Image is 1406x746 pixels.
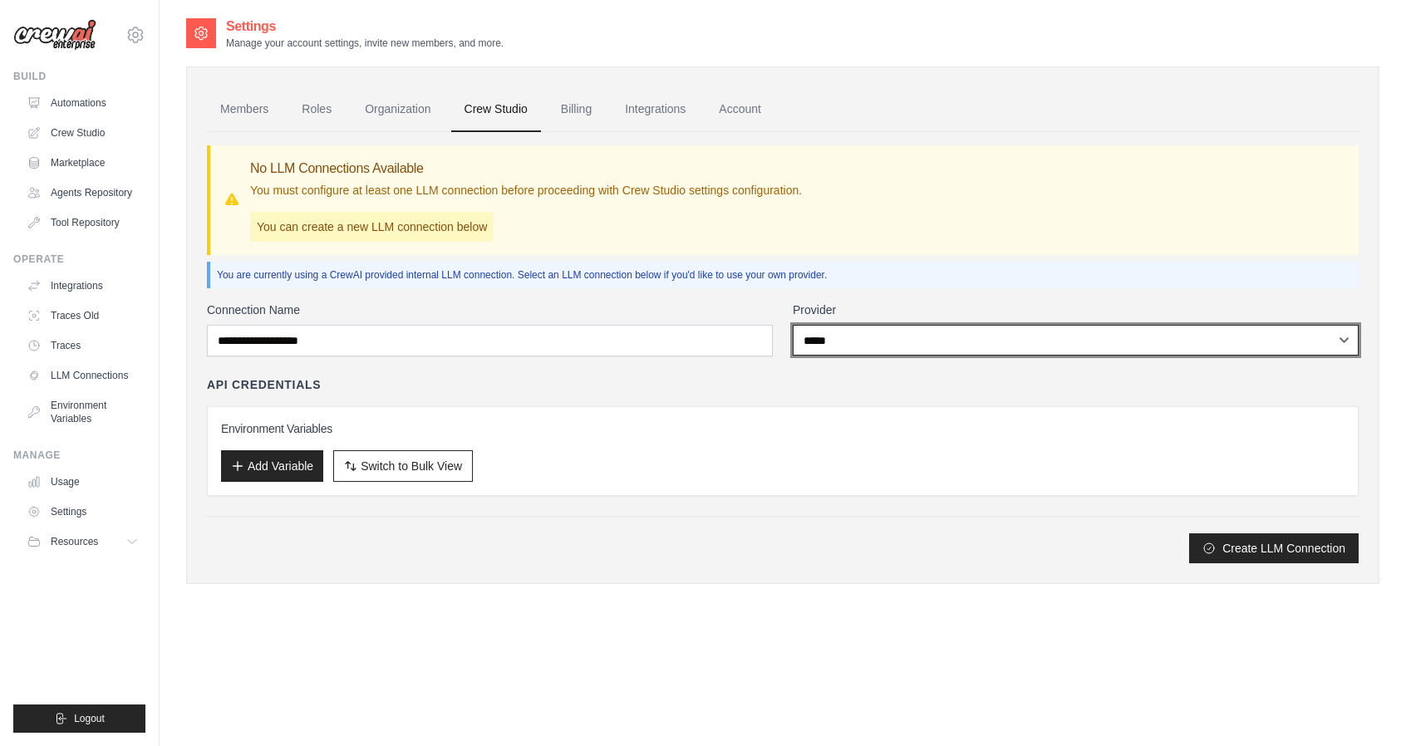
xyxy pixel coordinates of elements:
[1189,533,1359,563] button: Create LLM Connection
[333,450,473,482] button: Switch to Bulk View
[20,498,145,525] a: Settings
[20,120,145,146] a: Crew Studio
[20,209,145,236] a: Tool Repository
[20,392,145,432] a: Environment Variables
[361,458,462,474] span: Switch to Bulk View
[20,272,145,299] a: Integrations
[20,469,145,495] a: Usage
[13,704,145,733] button: Logout
[221,420,1345,437] h3: Environment Variables
[548,87,605,132] a: Billing
[20,150,145,176] a: Marketplace
[221,450,323,482] button: Add Variable
[20,332,145,359] a: Traces
[793,302,1359,318] label: Provider
[250,159,802,179] h3: No LLM Connections Available
[451,87,541,132] a: Crew Studio
[226,37,504,50] p: Manage your account settings, invite new members, and more.
[612,87,699,132] a: Integrations
[207,87,282,132] a: Members
[20,362,145,389] a: LLM Connections
[13,19,96,51] img: Logo
[13,253,145,266] div: Operate
[74,712,105,725] span: Logout
[207,302,773,318] label: Connection Name
[351,87,444,132] a: Organization
[20,528,145,555] button: Resources
[250,212,494,242] p: You can create a new LLM connection below
[207,376,321,393] h4: API Credentials
[13,449,145,462] div: Manage
[20,90,145,116] a: Automations
[13,70,145,83] div: Build
[1323,666,1406,746] div: 聊天小组件
[20,302,145,329] a: Traces Old
[250,182,802,199] p: You must configure at least one LLM connection before proceeding with Crew Studio settings config...
[1323,666,1406,746] iframe: Chat Widget
[288,87,345,132] a: Roles
[217,268,1352,282] p: You are currently using a CrewAI provided internal LLM connection. Select an LLM connection below...
[20,179,145,206] a: Agents Repository
[226,17,504,37] h2: Settings
[705,87,774,132] a: Account
[51,535,98,548] span: Resources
